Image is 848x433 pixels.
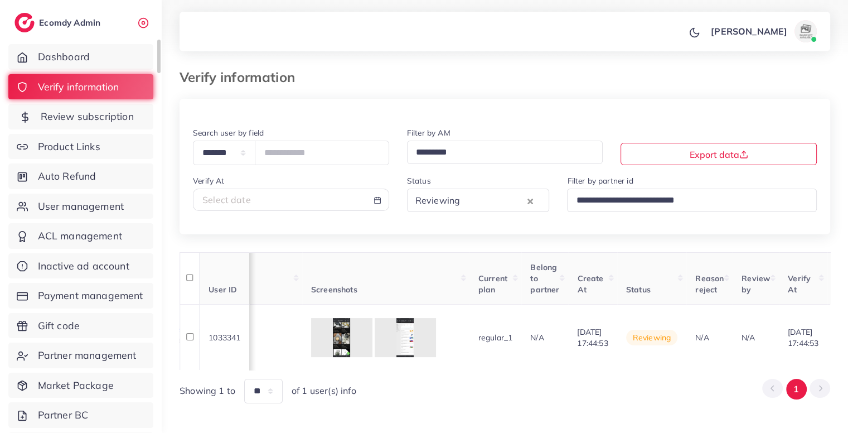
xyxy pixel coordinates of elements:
span: Verify At [788,273,811,295]
span: Product Links [38,139,100,154]
span: Belong to partner [530,262,559,295]
label: Search user by field [193,127,264,138]
span: Create At [577,273,603,295]
div: Search for option [567,189,817,211]
span: N/A [530,333,544,343]
img: img uploaded [396,318,414,357]
ul: Pagination [762,379,830,400]
span: [DATE] 17:44:53 [788,327,818,348]
span: [DATE] 17:44:53 [577,327,608,348]
label: Status [407,175,431,186]
img: logo [14,13,35,32]
img: avatar [794,20,817,42]
img: img uploaded [333,318,351,357]
a: Verify information [8,74,153,100]
span: Inactive ad account [38,259,129,273]
h3: Verify information [180,69,304,85]
span: 1033341 [209,333,240,343]
span: ACL management [38,229,122,243]
span: Reason reject [695,273,724,295]
span: Current plan [478,273,507,295]
span: Dashboard [38,50,90,64]
span: User ID [209,285,237,295]
span: Gift code [38,319,80,333]
button: Export data [621,143,817,165]
span: Verify information [38,80,119,94]
span: Export data [690,149,748,160]
a: logoEcomdy Admin [14,13,103,32]
label: Filter by AM [407,127,450,138]
span: Status [626,285,651,295]
label: Filter by partner id [567,175,633,186]
input: Search for option [572,192,802,209]
a: Payment management [8,283,153,309]
span: Showing 1 to [180,384,235,397]
span: of 1 user(s) info [292,384,356,397]
a: ACL management [8,223,153,249]
a: User management [8,194,153,219]
a: [PERSON_NAME]avatar [705,20,821,42]
div: Search for option [407,141,603,163]
span: Screenshots [311,285,357,295]
span: Market Package [38,378,114,393]
span: User management [38,199,124,214]
p: [PERSON_NAME] [711,25,787,38]
div: Search for option [407,189,550,211]
button: Go to page 1 [786,379,807,400]
h2: Ecomdy Admin [39,17,103,28]
span: Partner management [38,348,137,363]
span: Reviewing [413,193,462,209]
a: Review subscription [8,104,153,129]
span: regular_1 [478,333,512,343]
label: Verify At [193,175,224,186]
button: Clear Selected [527,194,533,207]
span: N/A [695,333,709,343]
a: Inactive ad account [8,253,153,279]
a: Partner management [8,343,153,368]
span: Select date [202,194,251,205]
a: Market Package [8,373,153,398]
a: Dashboard [8,44,153,70]
a: Gift code [8,313,153,339]
input: Search for option [412,144,589,161]
span: Payment management [38,288,143,303]
a: Product Links [8,134,153,160]
a: Partner BC [8,402,153,428]
span: Partner BC [38,408,89,422]
span: N/A [742,333,755,343]
span: Review by [742,273,770,295]
span: Auto Refund [38,169,96,184]
a: Auto Refund [8,163,153,189]
span: reviewing [626,330,677,345]
span: Review subscription [41,109,134,124]
input: Search for option [463,192,525,209]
